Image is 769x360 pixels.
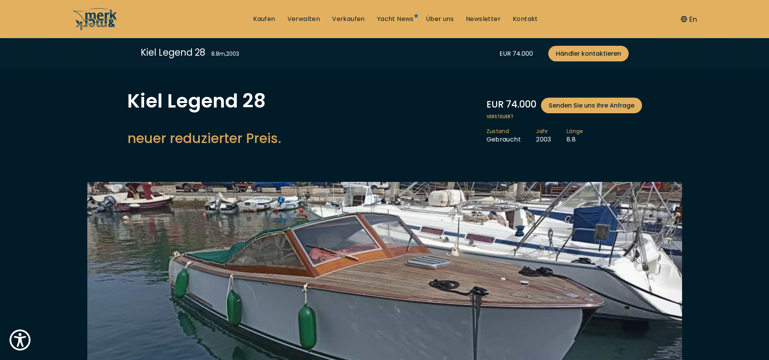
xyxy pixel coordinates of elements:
h1: Kiel Legend 28 [127,92,281,111]
a: Newsletter [466,15,501,23]
button: Show Accessibility Preferences [8,328,32,352]
span: Zustand [486,128,521,135]
a: Händler kontaktieren [548,46,629,61]
button: En [681,14,697,24]
span: Händler kontaktieren [556,49,621,58]
a: Yacht News [377,15,414,23]
li: Gebraucht [486,128,536,144]
div: 8.8 m , 2003 [211,50,239,58]
a: Verkaufen [332,15,365,23]
span: Länge [567,128,583,135]
span: Versteuert [486,113,642,120]
div: EUR 74.000 [499,49,533,58]
h2: neuer reduzierter Preis. [127,129,281,148]
div: Kiel Legend 28 [141,46,205,59]
a: Kaufen [253,15,275,23]
a: Kontakt [513,15,538,23]
a: Senden Sie uns Ihre Anfrage [541,98,642,113]
span: Jahr [536,128,551,135]
li: 8.8 [567,128,599,144]
a: Verwalten [287,15,320,23]
span: Senden Sie uns Ihre Anfrage [549,101,634,110]
div: EUR 74.000 [486,98,642,113]
a: Über uns [426,15,454,23]
li: 2003 [536,128,567,144]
